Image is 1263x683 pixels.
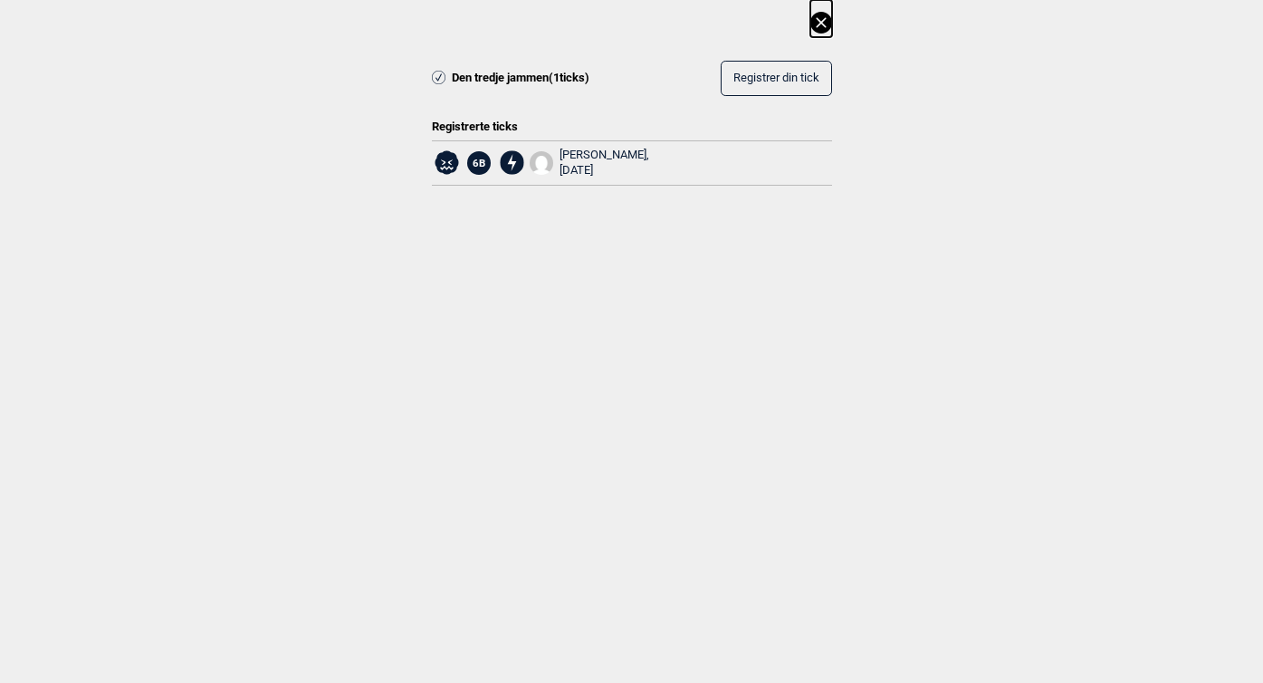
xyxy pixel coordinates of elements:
span: Registrer din tick [733,72,819,85]
a: User fallback1[PERSON_NAME], [DATE] [530,148,649,178]
img: User fallback1 [530,151,553,175]
div: [PERSON_NAME], [560,148,649,178]
button: Registrer din tick [721,61,832,96]
span: 6B [467,151,491,175]
div: Registrerte ticks [432,108,832,135]
div: [DATE] [560,163,649,178]
span: Den tredje jammen ( 1 ticks) [452,71,589,86]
